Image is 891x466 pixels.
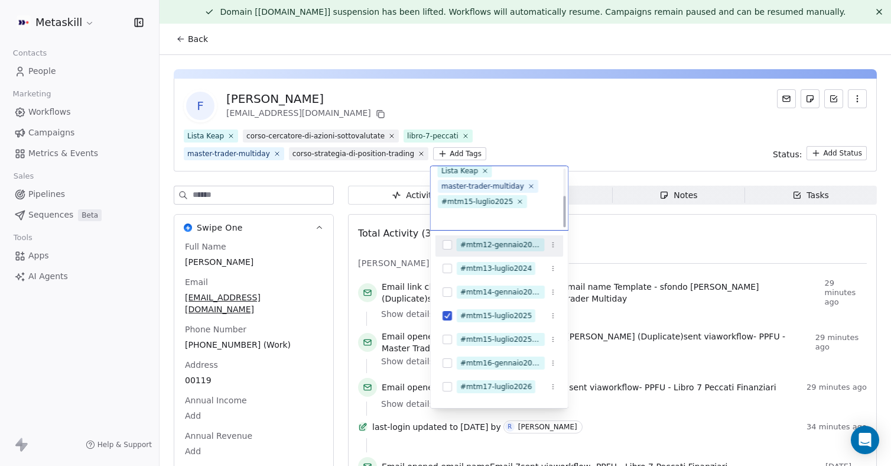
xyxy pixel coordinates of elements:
div: #mtm12-gennaio2024 [460,240,541,250]
div: Lista Keap [441,166,478,176]
div: #mtm15-luglio2025 [460,310,532,321]
div: #mtm14-gennaio2025 [460,287,541,297]
div: master-trader-multiday [441,181,524,192]
div: #mtm16-gennaio2026 [460,358,541,368]
div: #mtm15-luglio2025 [441,196,513,207]
div: #mtm15-luglio2025-new [460,334,541,345]
div: #mtm17-luglio2026 [460,381,532,392]
div: #mtm13-luglio2024 [460,263,532,274]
